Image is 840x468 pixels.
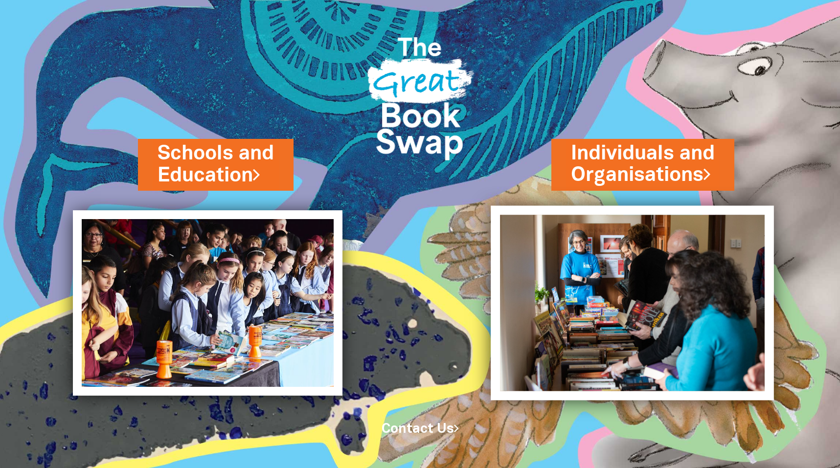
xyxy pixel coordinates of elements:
[357,12,482,178] img: Great Bookswap logo
[571,140,715,189] a: Individuals andOrganisations
[491,205,774,400] img: Individuals and Organisations
[73,210,342,396] img: Schools and Education
[382,423,459,435] a: Contact Us
[158,140,274,189] a: Schools andEducation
